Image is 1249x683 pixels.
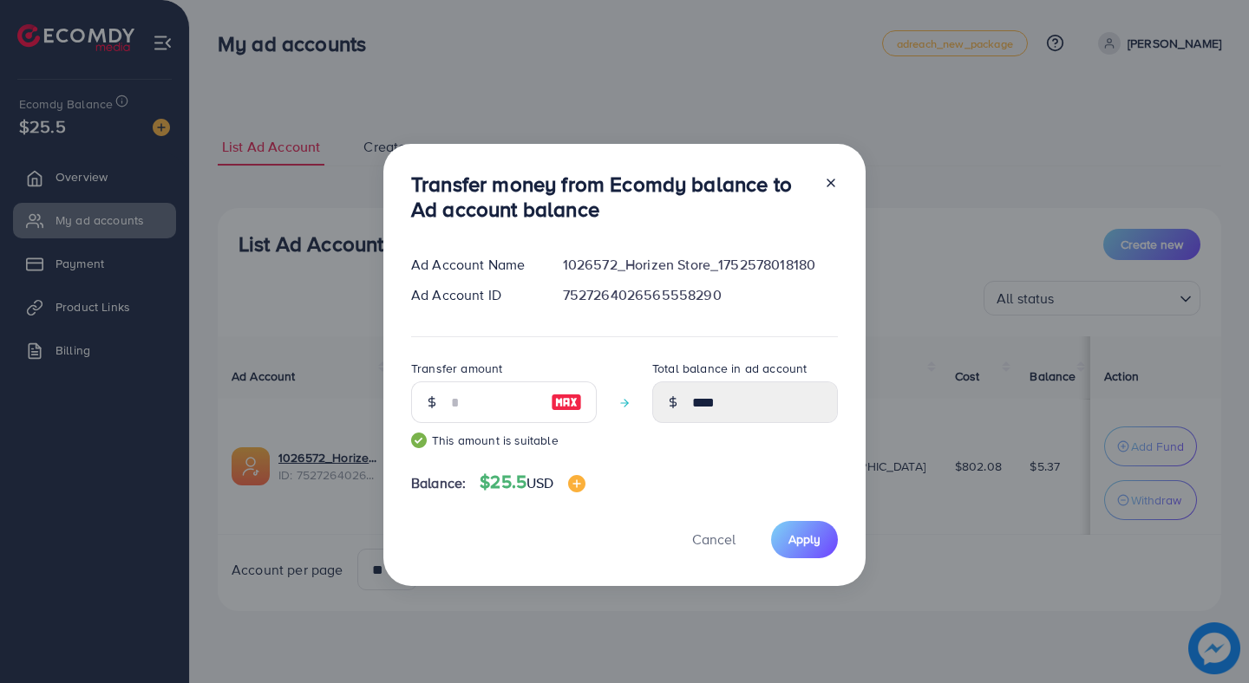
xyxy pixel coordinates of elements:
label: Total balance in ad account [652,360,807,377]
div: 1026572_Horizen Store_1752578018180 [549,255,852,275]
small: This amount is suitable [411,432,597,449]
div: Ad Account Name [397,255,549,275]
span: Balance: [411,473,466,493]
span: USD [526,473,553,492]
h3: Transfer money from Ecomdy balance to Ad account balance [411,172,810,222]
span: Cancel [692,530,736,549]
h4: $25.5 [480,472,585,493]
div: 7527264026565558290 [549,285,852,305]
div: Ad Account ID [397,285,549,305]
label: Transfer amount [411,360,502,377]
button: Cancel [670,521,757,558]
span: Apply [788,530,821,548]
img: image [568,475,585,492]
img: image [551,392,582,413]
button: Apply [771,521,838,558]
img: guide [411,433,427,448]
